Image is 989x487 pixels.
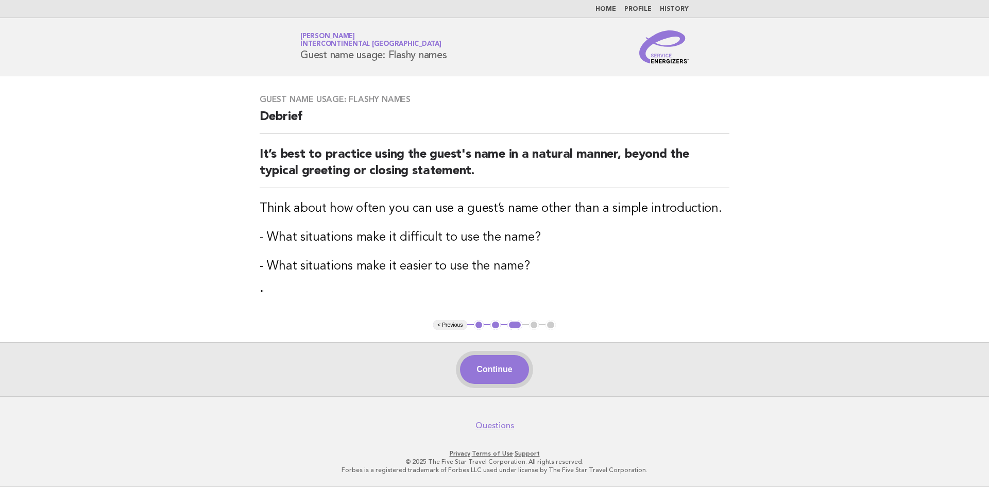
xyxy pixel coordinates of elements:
button: 3 [507,320,522,330]
h2: It’s best to practice using the guest's name in a natural manner, beyond the typical greeting or ... [260,146,729,188]
button: 1 [474,320,484,330]
a: History [660,6,689,12]
button: < Previous [433,320,467,330]
p: Forbes is a registered trademark of Forbes LLC used under license by The Five Star Travel Corpora... [179,466,810,474]
h1: Guest name usage: Flashy names [300,33,447,60]
a: Terms of Use [472,450,513,457]
a: Questions [475,421,514,431]
h3: Think about how often you can use a guest’s name other than a simple introduction. [260,200,729,217]
h3: - What situations make it easier to use the name? [260,258,729,275]
h3: Guest name usage: Flashy names [260,94,729,105]
a: Home [595,6,616,12]
button: Continue [460,355,528,384]
h3: - What situations make it difficult to use the name? [260,229,729,246]
span: InterContinental [GEOGRAPHIC_DATA] [300,41,441,48]
h2: Debrief [260,109,729,134]
p: " [260,287,729,301]
p: · · [179,449,810,458]
button: 2 [490,320,501,330]
p: © 2025 The Five Star Travel Corporation. All rights reserved. [179,458,810,466]
img: Service Energizers [639,30,689,63]
a: Support [515,450,540,457]
a: Privacy [450,450,470,457]
a: Profile [624,6,652,12]
a: [PERSON_NAME]InterContinental [GEOGRAPHIC_DATA] [300,33,441,47]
